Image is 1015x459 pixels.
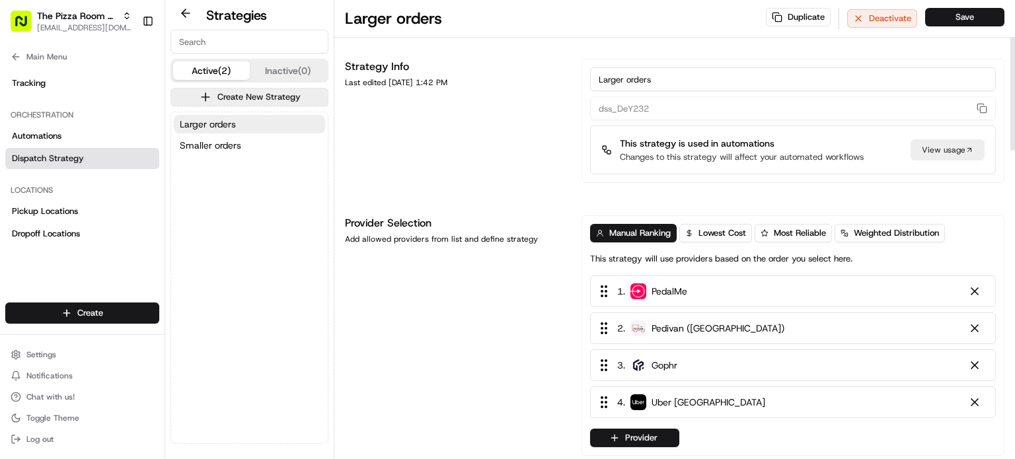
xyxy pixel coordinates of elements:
[26,413,79,423] span: Toggle Theme
[847,9,917,28] button: Deactivate
[26,371,73,381] span: Notifications
[630,283,646,299] img: pedal_me.png
[26,259,101,272] span: Knowledge Base
[652,322,784,335] span: Pedivan ([GEOGRAPHIC_DATA])
[835,224,945,242] button: Weighted Distribution
[12,228,80,240] span: Dropoff Locations
[774,227,826,239] span: Most Reliable
[173,61,250,80] button: Active (2)
[13,52,241,73] p: Welcome 👋
[13,192,34,213] img: Luca A.
[620,137,864,150] p: This strategy is used in automations
[26,349,56,360] span: Settings
[590,386,996,418] div: 4. Uber [GEOGRAPHIC_DATA]
[345,234,566,244] div: Add allowed providers from list and define strategy
[590,275,996,307] div: 1. PedalMe
[5,148,159,169] a: Dispatch Strategy
[925,8,1004,26] button: Save
[345,77,566,88] div: Last edited [DATE] 1:42 PM
[590,253,852,265] p: This strategy will use providers based on the order you select here.
[13,171,89,182] div: Past conversations
[5,430,159,448] button: Log out
[596,321,784,335] div: 2 .
[77,307,103,319] span: Create
[180,139,241,152] span: Smaller orders
[620,151,864,163] p: Changes to this strategy will affect your automated workflows
[110,204,114,215] span: •
[180,118,236,131] span: Larger orders
[652,396,765,409] span: Uber [GEOGRAPHIC_DATA]
[590,429,679,447] button: Provider
[698,227,746,239] span: Lowest Cost
[125,259,212,272] span: API Documentation
[37,22,132,33] button: [EMAIL_ADDRESS][DOMAIN_NAME]
[205,168,241,184] button: See all
[170,30,328,53] input: Search
[12,130,61,142] span: Automations
[630,320,646,336] img: images
[854,227,939,239] span: Weighted Distribution
[5,388,159,406] button: Chat with us!
[5,302,159,324] button: Create
[26,392,75,402] span: Chat with us!
[679,224,752,242] button: Lowest Cost
[13,125,37,149] img: 1736555255976-a54dd68f-1ca7-489b-9aae-adbdc363a1c4
[345,59,566,75] h1: Strategy Info
[41,204,107,215] span: [PERSON_NAME]
[206,6,267,24] h2: Strategies
[5,48,159,66] button: Main Menu
[28,125,52,149] img: 8571987876998_91fb9ceb93ad5c398215_72.jpg
[630,394,646,410] img: uber-new-logo.jpeg
[5,125,159,147] a: Automations
[766,8,831,26] button: Duplicate
[37,9,117,22] span: The Pizza Room - Poplar
[5,255,159,276] div: Billing
[5,223,159,244] a: Dropoff Locations
[26,434,54,444] span: Log out
[117,204,144,215] span: [DATE]
[250,61,326,80] button: Inactive (0)
[8,254,106,277] a: 📗Knowledge Base
[112,260,122,271] div: 💻
[590,312,996,344] div: 2. Pedivan ([GEOGRAPHIC_DATA])
[590,224,677,242] button: Manual Ranking
[596,358,677,372] div: 3 .
[13,260,24,271] div: 📗
[5,73,159,94] a: Tracking
[911,139,985,160] a: View usage
[5,104,159,125] div: Orchestration
[93,291,160,301] a: Powered byPylon
[170,88,328,106] button: Create New Strategy
[596,284,687,299] div: 1 .
[12,205,78,217] span: Pickup Locations
[132,291,160,301] span: Pylon
[59,139,182,149] div: We're available if you need us!
[5,5,137,37] button: The Pizza Room - Poplar[EMAIL_ADDRESS][DOMAIN_NAME]
[755,224,832,242] button: Most Reliable
[174,115,325,133] button: Larger orders
[26,52,67,62] span: Main Menu
[609,227,671,239] span: Manual Ranking
[590,349,996,381] div: 3. Gophr
[652,285,687,298] span: PedalMe
[5,367,159,385] button: Notifications
[106,254,217,277] a: 💻API Documentation
[5,201,159,222] a: Pickup Locations
[345,8,442,29] h1: Larger orders
[345,215,566,231] h1: Provider Selection
[34,85,218,98] input: Clear
[5,345,159,364] button: Settings
[174,136,325,155] button: Smaller orders
[5,409,159,427] button: Toggle Theme
[5,180,159,201] div: Locations
[596,395,765,409] div: 4 .
[652,359,677,372] span: Gophr
[12,153,84,164] span: Dispatch Strategy
[13,13,40,39] img: Nash
[59,125,217,139] div: Start new chat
